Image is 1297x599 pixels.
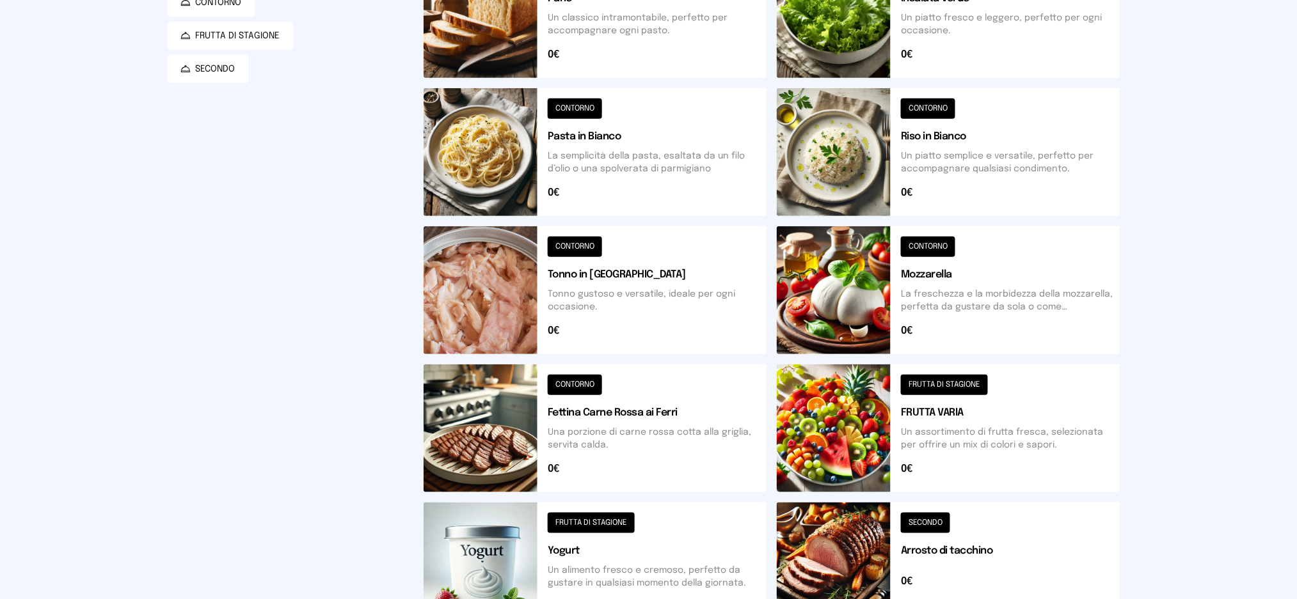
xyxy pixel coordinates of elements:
[196,29,280,42] span: FRUTTA DI STAGIONE
[168,22,293,50] button: FRUTTA DI STAGIONE
[196,63,235,75] span: SECONDO
[168,55,248,83] button: SECONDO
